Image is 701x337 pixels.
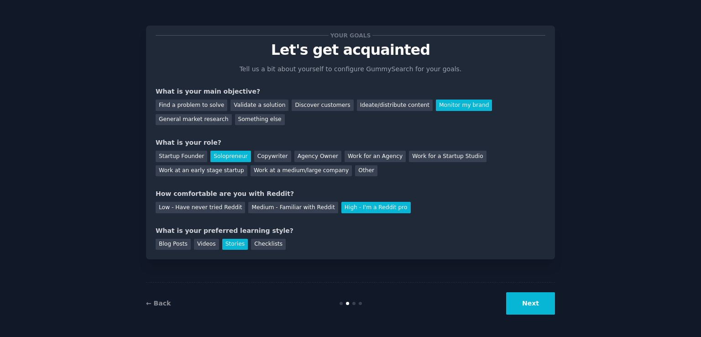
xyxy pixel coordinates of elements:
div: Low - Have never tried Reddit [156,202,245,213]
div: Copywriter [254,151,291,162]
div: How comfortable are you with Reddit? [156,189,545,199]
div: General market research [156,114,232,126]
div: Work at an early stage startup [156,165,247,177]
button: Next [506,292,555,315]
div: High - I'm a Reddit pro [341,202,411,213]
div: Checklists [251,239,286,250]
div: Work for an Agency [345,151,406,162]
div: Other [355,165,377,177]
div: Something else [235,114,285,126]
div: Medium - Familiar with Reddit [248,202,338,213]
div: What is your preferred learning style? [156,226,545,236]
div: Monitor my brand [436,100,492,111]
p: Let's get acquainted [156,42,545,58]
div: Work for a Startup Studio [409,151,486,162]
a: ← Back [146,300,171,307]
div: What is your main objective? [156,87,545,96]
div: Find a problem to solve [156,100,227,111]
div: Agency Owner [294,151,341,162]
div: Stories [222,239,248,250]
div: Solopreneur [210,151,251,162]
div: Ideate/distribute content [357,100,433,111]
div: Blog Posts [156,239,191,250]
span: Your goals [329,31,372,40]
p: Tell us a bit about yourself to configure GummySearch for your goals. [235,64,466,74]
div: Discover customers [292,100,353,111]
div: Work at a medium/large company [251,165,352,177]
div: Validate a solution [230,100,288,111]
div: Startup Founder [156,151,207,162]
div: Videos [194,239,219,250]
div: What is your role? [156,138,545,147]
